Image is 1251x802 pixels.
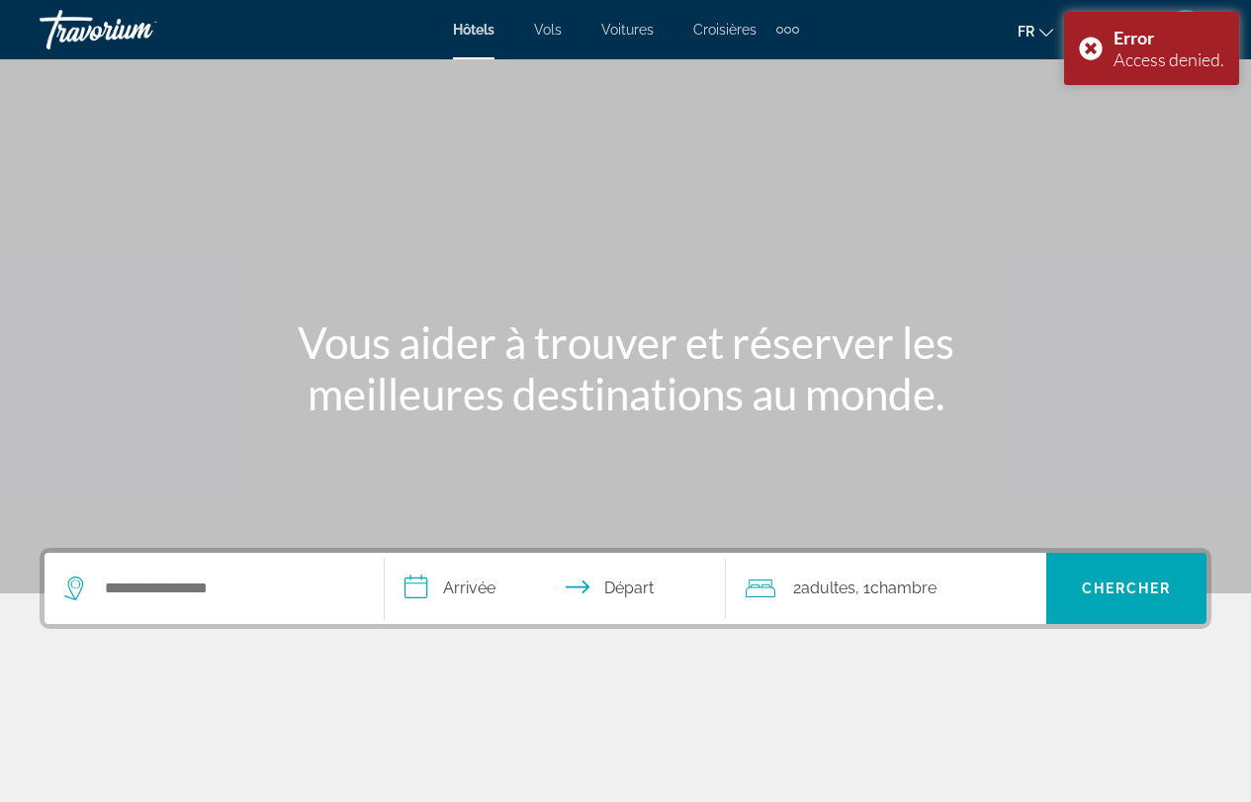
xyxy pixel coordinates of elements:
[1018,17,1053,45] button: Change language
[40,4,237,55] a: Travorium
[1114,48,1224,70] div: Access denied.
[255,316,997,419] h1: Vous aider à trouver et réserver les meilleures destinations au monde.
[534,22,562,38] a: Vols
[801,579,855,597] span: Adultes
[726,553,1046,624] button: Travelers: 2 adults, 0 children
[103,574,354,603] input: Search hotel destination
[693,22,757,38] a: Croisières
[453,22,494,38] a: Hôtels
[385,553,725,624] button: Select check in and out date
[45,553,1206,624] div: Search widget
[776,14,799,45] button: Extra navigation items
[1046,553,1206,624] button: Search
[793,575,855,602] span: 2
[1160,9,1211,50] button: User Menu
[1018,24,1034,40] span: fr
[855,575,937,602] span: , 1
[1082,580,1172,596] span: Chercher
[1114,27,1224,48] div: Error
[601,22,654,38] a: Voitures
[870,579,937,597] span: Chambre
